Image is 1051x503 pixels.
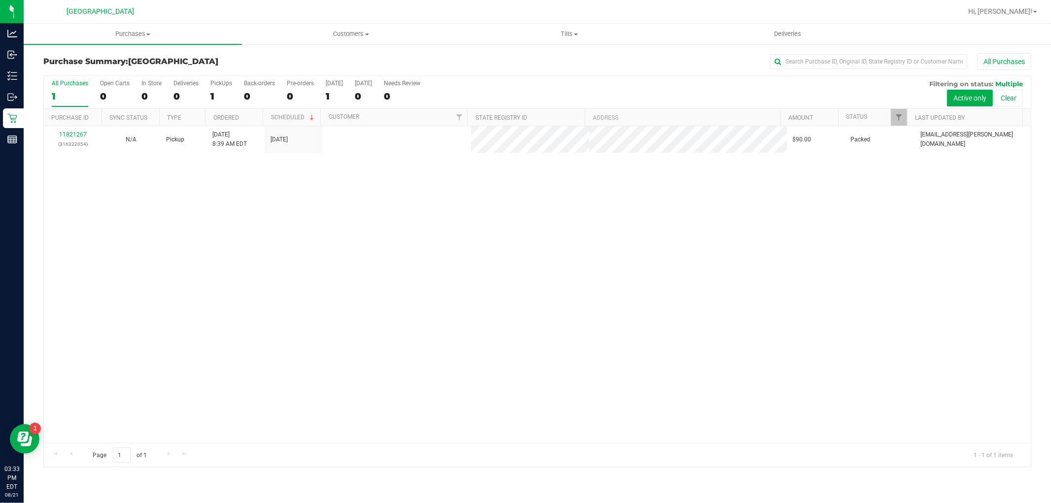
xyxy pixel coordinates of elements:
[846,113,867,120] a: Status
[384,91,420,102] div: 0
[84,447,155,463] span: Page of 1
[24,24,242,44] a: Purchases
[242,30,460,38] span: Customers
[287,91,314,102] div: 0
[326,91,343,102] div: 1
[384,80,420,87] div: Needs Review
[851,135,871,144] span: Packed
[141,91,162,102] div: 0
[173,91,199,102] div: 0
[475,114,527,121] a: State Registry ID
[4,491,19,499] p: 08/21
[212,130,247,149] span: [DATE] 8:39 AM EDT
[585,109,780,126] th: Address
[678,24,897,44] a: Deliveries
[10,424,39,454] iframe: Resource center
[4,465,19,491] p: 03:33 PM EDT
[113,447,131,463] input: 1
[67,7,135,16] span: [GEOGRAPHIC_DATA]
[51,114,89,121] a: Purchase ID
[29,423,41,435] iframe: Resource center unread badge
[244,91,275,102] div: 0
[100,91,130,102] div: 0
[451,109,467,126] a: Filter
[100,80,130,87] div: Open Carts
[329,113,359,120] a: Customer
[126,135,136,144] button: N/A
[59,131,87,138] a: 11821267
[460,24,678,44] a: Tills
[355,80,372,87] div: [DATE]
[167,114,181,121] a: Type
[995,80,1023,88] span: Multiple
[920,130,1025,149] span: [EMAIL_ADDRESS][PERSON_NAME][DOMAIN_NAME]
[213,114,239,121] a: Ordered
[891,109,907,126] a: Filter
[929,80,993,88] span: Filtering on status:
[210,80,232,87] div: PickUps
[244,80,275,87] div: Back-orders
[52,80,88,87] div: All Purchases
[994,90,1023,106] button: Clear
[50,139,96,149] p: (316322054)
[242,24,460,44] a: Customers
[7,113,17,123] inline-svg: Retail
[793,135,812,144] span: $90.00
[770,54,967,69] input: Search Purchase ID, Original ID, State Registry ID or Customer Name...
[173,80,199,87] div: Deliveries
[52,91,88,102] div: 1
[461,30,678,38] span: Tills
[7,92,17,102] inline-svg: Outbound
[947,90,993,106] button: Active only
[109,114,147,121] a: Sync Status
[7,29,17,38] inline-svg: Analytics
[126,136,136,143] span: Not Applicable
[166,135,184,144] span: Pickup
[7,50,17,60] inline-svg: Inbound
[761,30,814,38] span: Deliveries
[966,447,1021,462] span: 1 - 1 of 1 items
[128,57,218,66] span: [GEOGRAPHIC_DATA]
[915,114,965,121] a: Last Updated By
[968,7,1032,15] span: Hi, [PERSON_NAME]!
[788,114,813,121] a: Amount
[141,80,162,87] div: In Store
[271,135,288,144] span: [DATE]
[43,57,373,66] h3: Purchase Summary:
[7,71,17,81] inline-svg: Inventory
[210,91,232,102] div: 1
[7,134,17,144] inline-svg: Reports
[271,114,316,121] a: Scheduled
[355,91,372,102] div: 0
[326,80,343,87] div: [DATE]
[977,53,1031,70] button: All Purchases
[24,30,242,38] span: Purchases
[287,80,314,87] div: Pre-orders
